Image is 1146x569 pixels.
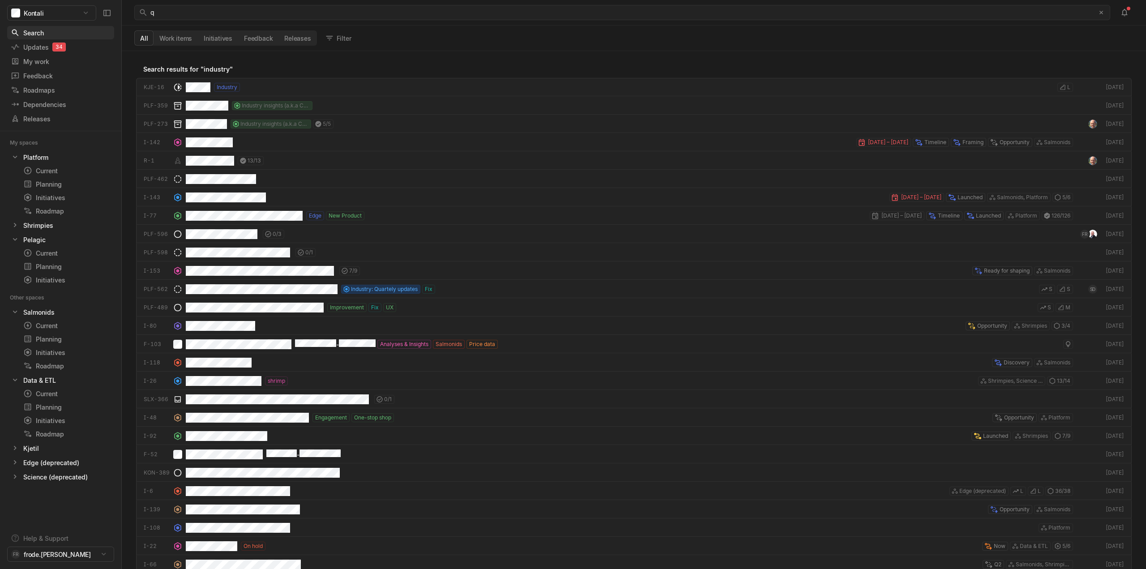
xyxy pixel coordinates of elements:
[10,138,49,147] div: My spaces
[1104,304,1124,312] div: [DATE]
[1000,138,1030,146] span: Opportunity
[23,534,68,543] div: Help & Support
[1020,487,1023,495] span: L
[1065,304,1070,312] span: M
[144,248,170,257] div: PLF-598
[7,233,114,246] a: Pelagic
[23,166,111,175] div: Current
[198,31,238,45] button: Initiatives
[349,267,357,275] span: 7 / 9
[244,542,263,550] span: On hold
[136,96,1132,115] a: PLF-359Industry insights (a.k.a Corporate intel)[DATE]
[870,211,924,220] div: [DATE] – [DATE]
[1104,395,1124,403] div: [DATE]
[23,193,111,202] div: Initiatives
[924,138,946,146] span: Timeline
[1067,83,1070,91] span: L
[23,402,111,412] div: Planning
[1104,469,1124,477] div: [DATE]
[1104,120,1124,128] div: [DATE]
[330,304,364,312] span: Improvement
[1104,542,1124,550] div: [DATE]
[154,31,198,45] button: Work items
[7,26,114,39] a: Search
[136,317,1132,335] a: I-80OpportunityShrimpies3/4[DATE]
[144,524,170,532] div: I-108
[1028,487,1043,496] button: L
[7,112,114,125] a: Releases
[144,505,170,513] div: I-139
[136,298,1132,317] a: PLF-489ImprovementFixUXSM[DATE]
[1104,83,1124,91] div: [DATE]
[144,193,170,201] div: I-143
[7,5,96,21] button: Kontali
[1022,322,1047,330] span: Shrimpies
[23,416,111,425] div: Initiatives
[20,401,114,413] a: Planning
[7,374,114,386] a: Data & ETL
[1042,211,1073,220] div: 126 / 126
[136,225,1132,243] a: PLF-5960/3FR[DATE]
[20,260,114,273] a: Planning
[1038,487,1041,495] span: L
[20,333,114,345] a: Planning
[144,377,170,385] div: I-26
[136,78,1132,96] a: KJE-16IndustryL[DATE]
[1104,377,1124,385] div: [DATE]
[136,372,1132,390] a: I-26shrimpShrimpies, Science (deprecated)13/14[DATE]
[1044,359,1070,367] span: Salmonids
[136,537,1132,555] a: I-22On holdNowData & ETL5/6[DATE]
[23,153,48,162] div: Platform
[1088,156,1097,165] img: profile.jpeg
[136,261,1132,280] a: I-1537/9Ready for shapingSalmonids[DATE]
[136,463,1132,482] a: KON-389[DATE]
[7,471,114,483] a: Science (deprecated)
[23,458,79,467] div: Edge (deprecated)
[23,334,111,344] div: Planning
[52,43,66,51] div: 34
[984,267,1030,275] span: Ready for shaping
[144,487,170,495] div: I-6
[11,114,111,124] div: Releases
[1015,212,1037,220] span: Platform
[988,377,1043,385] span: Shrimpies, Science (deprecated)
[1045,487,1073,496] div: 36 / 38
[23,180,111,189] div: Planning
[7,151,114,163] div: Platform
[1104,322,1124,330] div: [DATE]
[144,102,170,110] div: PLF-359
[336,341,339,348] span: -
[1000,505,1030,513] span: Opportunity
[994,542,1005,550] span: Now
[305,248,313,257] span: 0 / 1
[7,306,114,318] a: Salmonids
[1088,230,1097,239] img: DSC_1296.JPG
[136,280,1132,298] a: PLF-562Industry: Quartely updatesFixSSSD[DATE]
[23,472,88,482] div: Science (deprecated)
[1020,542,1048,550] span: Data & ETL
[386,304,393,312] span: UX
[143,64,233,74] span: Search results for " industry "
[1052,321,1073,330] div: 3 / 4
[983,432,1008,440] span: Launched
[136,482,1132,500] a: I-6Edge (deprecated)LL36/38[DATE]
[1052,193,1073,202] div: 5 / 6
[144,414,170,422] div: I-48
[20,359,114,372] a: Roadmap
[144,212,170,220] div: I-77
[20,247,114,259] a: Current
[384,395,392,403] span: 0 / 1
[144,560,170,569] div: I-66
[144,542,170,550] div: I-22
[7,442,114,454] a: Kjetil
[23,429,111,439] div: Roadmap
[20,319,114,332] a: Current
[7,219,114,231] div: Shrimpies
[321,31,357,45] button: Filter
[7,456,114,469] a: Edge (deprecated)
[1104,248,1124,257] div: [DATE]
[144,469,170,477] div: KON-389
[144,359,170,367] div: I-118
